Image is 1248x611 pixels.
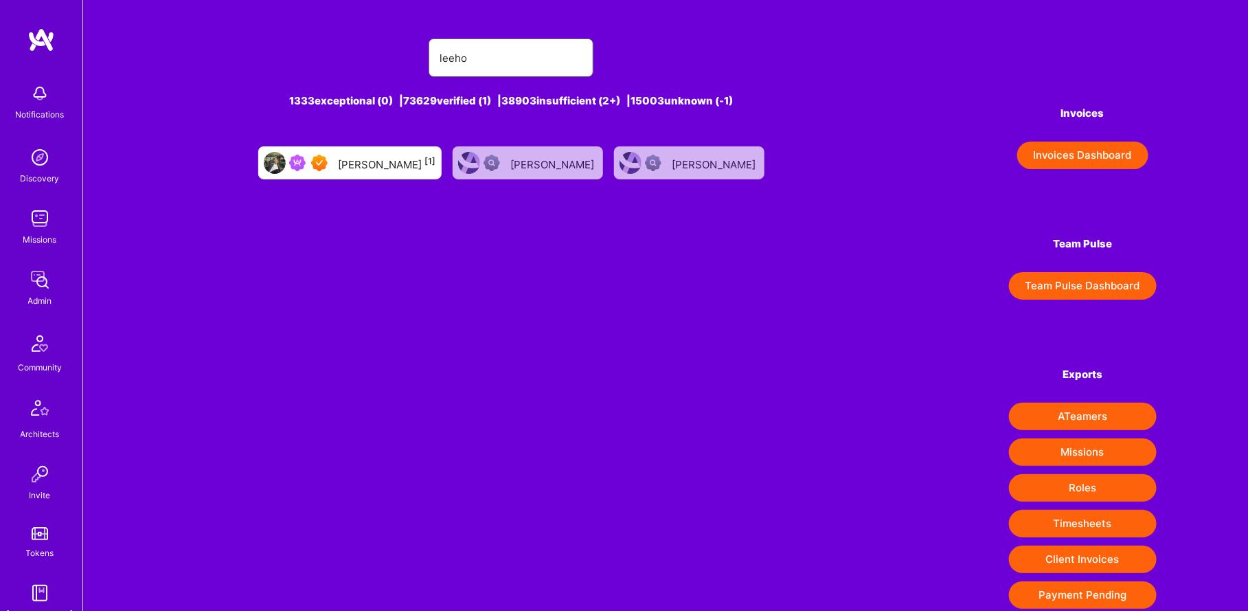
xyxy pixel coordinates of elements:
[458,152,480,174] img: User Avatar
[425,156,436,166] sup: [1]
[26,579,54,607] img: guide book
[440,41,582,76] input: Search for an A-Teamer
[672,154,759,172] div: [PERSON_NAME]
[1009,546,1157,573] button: Client Invoices
[1009,403,1157,430] button: ATeamers
[30,488,51,502] div: Invite
[311,155,328,171] img: Exceptional A.Teamer
[32,527,48,540] img: tokens
[26,205,54,232] img: teamwork
[21,171,60,186] div: Discovery
[26,546,54,560] div: Tokens
[1009,474,1157,502] button: Roles
[26,144,54,171] img: discovery
[484,155,500,171] img: Not Scrubbed
[28,293,52,308] div: Admin
[23,394,56,427] img: Architects
[511,154,598,172] div: [PERSON_NAME]
[174,93,847,108] div: 1333 exceptional (0) | 73629 verified (1) | 38903 insufficient (2+) | 15003 unknown (-1)
[18,360,62,375] div: Community
[253,141,447,185] a: User AvatarBeen on MissionExceptional A.Teamer[PERSON_NAME][1]
[1009,107,1157,120] h4: Invoices
[447,141,609,185] a: User AvatarNot Scrubbed[PERSON_NAME]
[1009,142,1157,169] a: Invoices Dashboard
[23,327,56,360] img: Community
[26,80,54,107] img: bell
[620,152,642,174] img: User Avatar
[339,154,436,172] div: [PERSON_NAME]
[1009,238,1157,250] h4: Team Pulse
[27,27,55,52] img: logo
[21,427,60,441] div: Architects
[1009,272,1157,300] button: Team Pulse Dashboard
[289,155,306,171] img: Been on Mission
[26,266,54,293] img: admin teamwork
[1009,368,1157,381] h4: Exports
[1009,438,1157,466] button: Missions
[23,232,57,247] div: Missions
[1017,142,1148,169] button: Invoices Dashboard
[26,460,54,488] img: Invite
[645,155,661,171] img: Not Scrubbed
[1009,581,1157,609] button: Payment Pending
[16,107,65,122] div: Notifications
[609,141,770,185] a: User AvatarNot Scrubbed[PERSON_NAME]
[264,152,286,174] img: User Avatar
[1009,510,1157,537] button: Timesheets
